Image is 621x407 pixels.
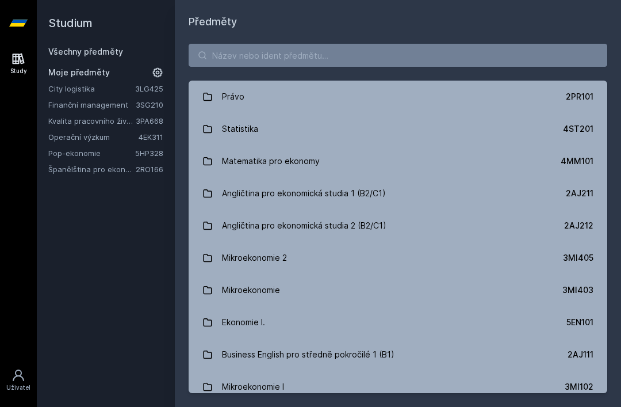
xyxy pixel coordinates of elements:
div: Matematika pro ekonomy [222,150,320,173]
div: 2PR101 [566,91,593,102]
div: 3MI403 [562,284,593,296]
a: Finanční management [48,99,136,111]
a: City logistika [48,83,135,94]
div: Mikroekonomie [222,279,280,302]
div: 2AJ111 [568,349,593,360]
div: 3MI405 [563,252,593,264]
a: Angličtina pro ekonomická studia 2 (B2/C1) 2AJ212 [189,210,607,242]
a: 3PA668 [136,116,163,125]
a: Study [2,46,34,81]
a: Mikroekonomie I 3MI102 [189,371,607,403]
div: 3MI102 [565,381,593,393]
a: Operační výzkum [48,131,139,143]
div: Business English pro středně pokročilé 1 (B1) [222,343,394,366]
div: Mikroekonomie I [222,375,284,398]
div: Uživatel [6,383,30,392]
a: Pop-ekonomie [48,147,135,159]
div: Angličtina pro ekonomická studia 2 (B2/C1) [222,214,386,237]
div: 4MM101 [561,155,593,167]
a: Všechny předměty [48,47,123,56]
div: 2AJ212 [564,220,593,231]
a: Mikroekonomie 2 3MI405 [189,242,607,274]
a: Mikroekonomie 3MI403 [189,274,607,306]
a: Uživatel [2,363,34,398]
div: Study [10,67,27,75]
a: Statistika 4ST201 [189,113,607,145]
div: Ekonomie I. [222,311,265,334]
a: Právo 2PR101 [189,81,607,113]
a: Business English pro středně pokročilé 1 (B1) 2AJ111 [189,338,607,371]
a: Španělština pro ekonomy - středně pokročilá úroveň 2 (B1) [48,163,136,175]
span: Moje předměty [48,67,110,78]
h1: Předměty [189,14,607,30]
div: Statistika [222,117,258,140]
a: 3LG425 [135,84,163,93]
div: Právo [222,85,244,108]
a: Kvalita pracovního života (anglicky) [48,115,136,127]
div: Mikroekonomie 2 [222,246,287,269]
a: 2RO166 [136,165,163,174]
a: Ekonomie I. 5EN101 [189,306,607,338]
div: 2AJ211 [566,188,593,199]
div: Angličtina pro ekonomická studia 1 (B2/C1) [222,182,386,205]
div: 4ST201 [563,123,593,135]
a: 4EK311 [139,132,163,142]
a: 5HP328 [135,149,163,158]
a: Angličtina pro ekonomická studia 1 (B2/C1) 2AJ211 [189,177,607,210]
div: 5EN101 [566,317,593,328]
input: Název nebo ident předmětu… [189,44,607,67]
a: 3SG210 [136,100,163,109]
a: Matematika pro ekonomy 4MM101 [189,145,607,177]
